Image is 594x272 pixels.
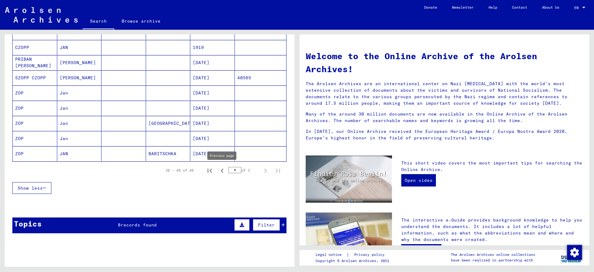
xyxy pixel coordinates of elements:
[18,185,43,191] span: Show less
[13,116,57,131] mat-cell: ZOP
[401,244,441,257] a: Open e-Guide
[57,101,102,116] mat-cell: Jan
[401,217,583,243] p: The interactive e-Guide provides background knowledge to help you understand the documents. It in...
[190,101,235,116] mat-cell: [DATE]
[228,167,259,173] div: of 2
[57,116,102,131] mat-cell: Jan
[146,116,191,131] mat-cell: [GEOGRAPHIC_DATA]
[190,70,235,85] mat-cell: [DATE]
[259,164,272,177] button: Next page
[13,131,57,146] mat-cell: ZOP
[57,40,102,55] mat-cell: JAN
[306,81,583,107] p: The Arolsen Archives are an international center on Nazi [MEDICAL_DATA] with the world’s most ext...
[190,86,235,100] mat-cell: [DATE]
[13,70,57,85] mat-cell: SZOPP CZOPP
[216,164,228,177] button: Previous page
[13,55,57,70] mat-cell: PRIBAN [PERSON_NAME]
[13,86,57,100] mat-cell: ZOP
[57,86,102,100] mat-cell: Jan
[12,182,51,194] button: Show less
[316,252,392,258] div: |
[121,222,157,228] span: records found
[306,50,583,76] h1: Welcome to the Online Archive of the Arolsen Archives!
[57,70,102,85] mat-cell: [PERSON_NAME]
[14,218,42,229] div: Topics
[190,55,235,70] mat-cell: [DATE]
[204,164,216,177] button: First page
[306,111,583,124] p: Many of the around 30 million documents are now available in the Online Archive of the Arolsen Ar...
[13,40,57,55] mat-cell: CZOPP
[146,146,191,161] mat-cell: BARITSCHKA
[190,146,235,161] mat-cell: [DATE]
[5,7,78,23] img: Arolsen_neg.svg
[57,55,102,70] mat-cell: [PERSON_NAME]
[306,213,392,270] img: eguide.jpg
[57,131,102,146] mat-cell: Jan
[401,160,583,173] p: This short video covers the most important tips for searching the Online Archive.
[306,128,583,141] p: In [DATE], our Online Archive received the European Heritage Award / Europa Nostra Award 2020, Eu...
[451,252,535,257] p: The Arolsen Archives online collections
[349,252,392,258] a: Privacy policy
[258,222,275,228] span: Filter
[166,168,194,173] div: 26 – 45 of 45
[272,164,284,177] button: Last page
[316,258,392,264] p: Copyright © Arolsen Archives, 2021
[13,146,57,161] mat-cell: ZOP
[306,156,392,203] img: video.jpg
[190,40,235,55] mat-cell: 1919
[560,250,583,265] img: yv_logo.png
[567,245,582,260] img: Change consent
[118,222,121,228] span: 8
[83,14,114,30] a: Search
[401,174,436,186] a: Open video
[574,6,581,10] span: EN
[57,146,102,161] mat-cell: JAN
[567,245,582,260] div: Change consent
[190,116,235,131] mat-cell: [DATE]
[253,219,280,231] button: Filter
[316,252,346,258] a: Legal notice
[13,101,57,116] mat-cell: ZOP
[235,70,286,85] mat-cell: 40565
[114,14,168,29] a: Browse archive
[451,257,535,263] p: have been realized in partnership with
[190,131,235,146] mat-cell: [DATE]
